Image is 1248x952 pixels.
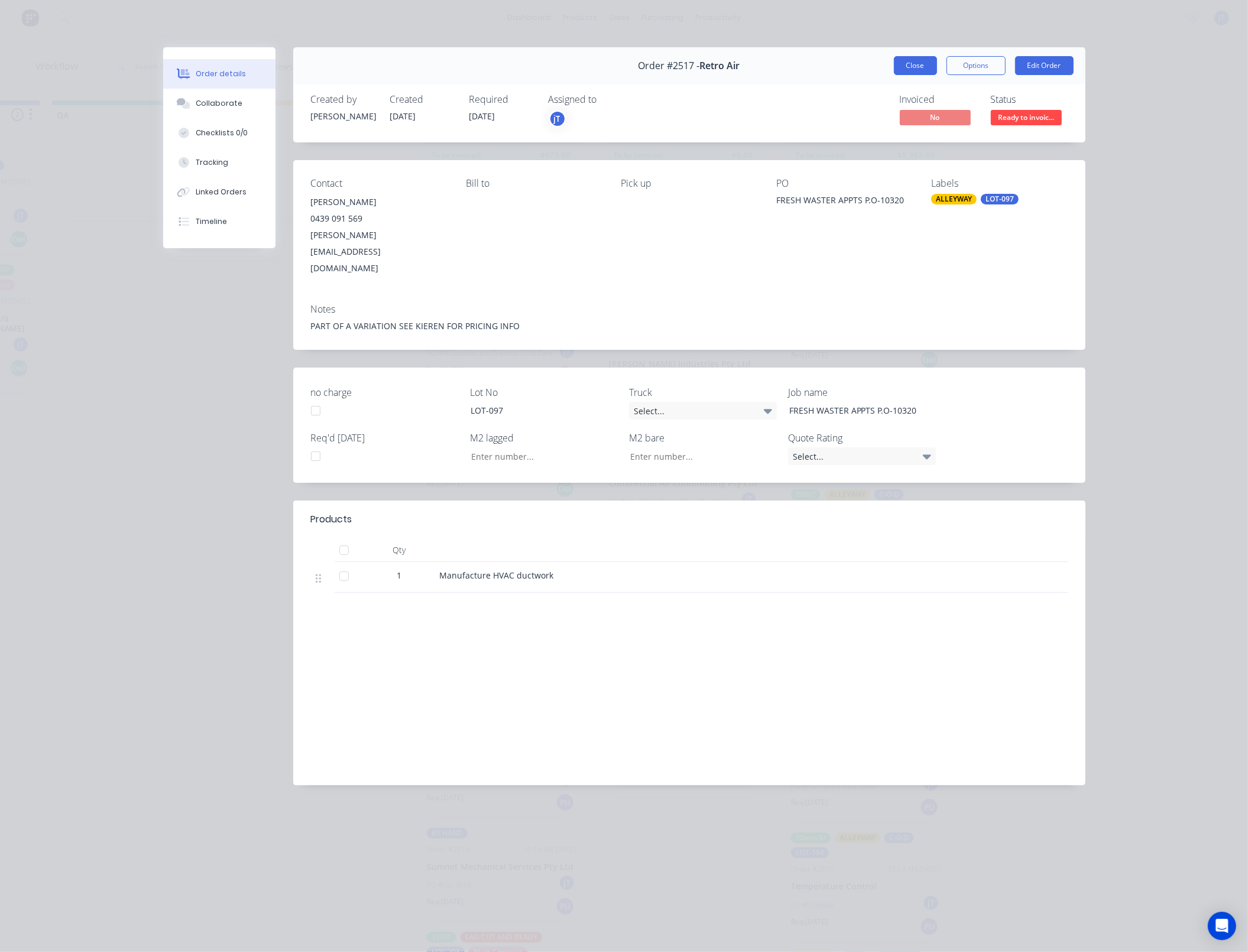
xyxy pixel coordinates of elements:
[311,385,459,399] label: no charge
[894,56,937,75] button: Close
[390,111,416,122] span: [DATE]
[946,56,1006,75] button: Options
[549,110,566,128] button: jT
[788,431,936,445] label: Quote Rating
[311,512,352,527] div: Products
[311,431,459,445] label: Req'd [DATE]
[700,60,740,72] span: Retro Air
[776,178,912,189] div: PO
[788,385,936,399] label: Job name
[163,59,275,89] button: Order details
[1208,912,1236,940] div: Open Intercom Messenger
[931,194,977,204] div: ALLEYWAY
[196,69,246,79] div: Order details
[788,447,936,465] div: Select...
[196,128,248,138] div: Checklists 0/0
[991,94,1068,105] div: Status
[397,569,402,581] span: 1
[390,94,455,105] div: Created
[991,110,1062,128] button: Ready to invoic...
[629,402,777,420] div: Select...
[629,431,777,445] label: M2 bare
[196,157,228,168] div: Tracking
[469,111,495,122] span: [DATE]
[311,178,447,189] div: Contact
[621,178,757,189] div: Pick up
[776,194,912,210] div: FRESH WASTER APPTS P.O-10320
[311,320,1068,332] div: PART OF A VARIATION SEE KIEREN FOR PRICING INFO
[311,94,376,105] div: Created by
[196,187,247,197] div: Linked Orders
[900,110,971,125] span: No
[549,94,667,105] div: Assigned to
[163,148,275,177] button: Tracking
[196,216,227,227] div: Timeline
[931,178,1067,189] div: Labels
[900,94,977,105] div: Invoiced
[163,177,275,207] button: Linked Orders
[311,227,447,277] div: [PERSON_NAME][EMAIL_ADDRESS][DOMAIN_NAME]
[470,431,618,445] label: M2 lagged
[196,98,242,109] div: Collaborate
[311,304,1068,315] div: Notes
[311,110,376,122] div: [PERSON_NAME]
[991,110,1062,125] span: Ready to invoic...
[163,89,275,118] button: Collaborate
[364,538,435,562] div: Qty
[311,194,447,277] div: [PERSON_NAME]0439 091 569[PERSON_NAME][EMAIL_ADDRESS][DOMAIN_NAME]
[163,207,275,236] button: Timeline
[981,194,1019,204] div: LOT-097
[461,402,609,419] div: LOT-097
[470,385,618,399] label: Lot No
[311,194,447,210] div: [PERSON_NAME]
[629,385,777,399] label: Truck
[1015,56,1074,75] button: Edit Order
[466,178,602,189] div: Bill to
[163,118,275,148] button: Checklists 0/0
[440,570,554,581] span: Manufacture HVAC ductwork
[780,402,928,419] div: FRESH WASTER APPTS P.O-10320
[620,447,776,465] input: Enter number...
[311,210,447,227] div: 0439 091 569
[461,447,617,465] input: Enter number...
[469,94,534,105] div: Required
[638,60,700,72] span: Order #2517 -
